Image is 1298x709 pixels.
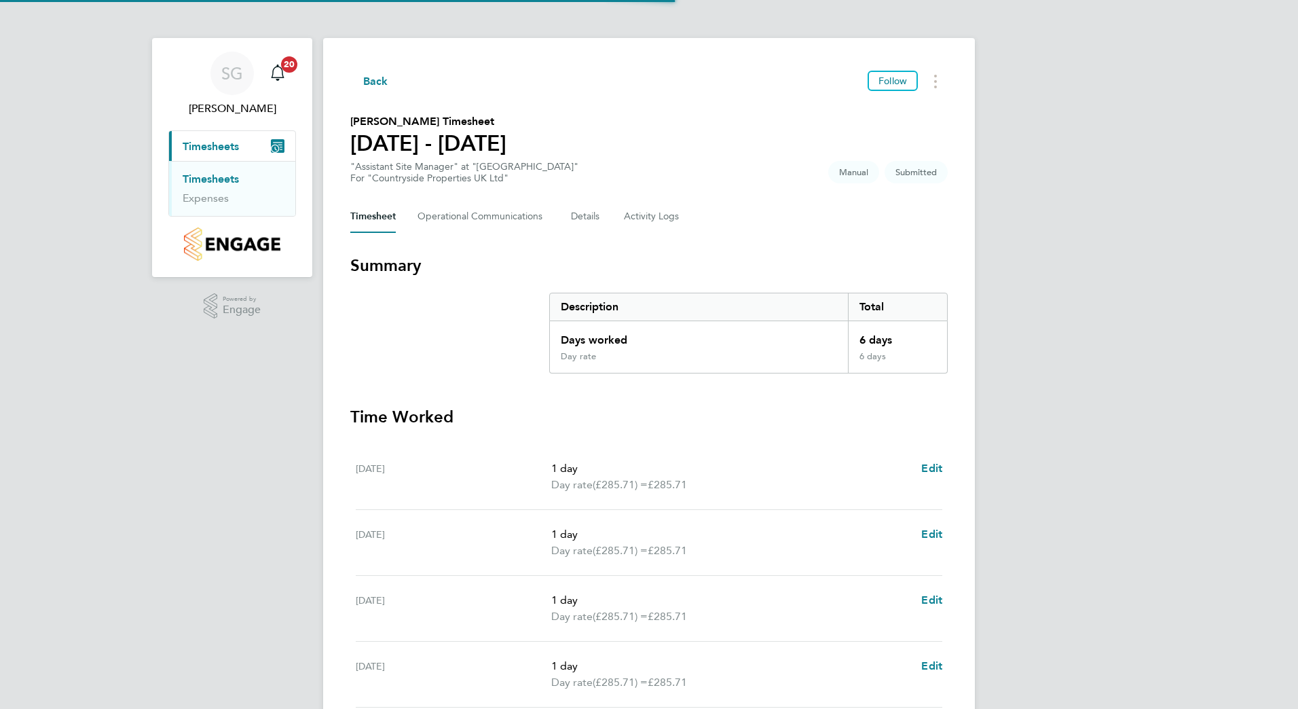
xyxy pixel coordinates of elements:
[350,406,948,428] h3: Time Worked
[921,460,942,477] a: Edit
[264,52,291,95] a: 20
[551,460,910,477] p: 1 day
[921,528,942,541] span: Edit
[350,130,506,157] h1: [DATE] - [DATE]
[204,293,261,319] a: Powered byEngage
[593,478,648,491] span: (£285.71) =
[571,200,602,233] button: Details
[923,71,948,92] button: Timesheets Menu
[848,351,947,373] div: 6 days
[169,131,295,161] button: Timesheets
[350,200,396,233] button: Timesheet
[363,73,388,90] span: Back
[551,674,593,691] span: Day rate
[921,658,942,674] a: Edit
[550,321,848,351] div: Days worked
[868,71,918,91] button: Follow
[921,526,942,543] a: Edit
[184,228,280,261] img: countryside-properties-logo-retina.png
[885,161,948,183] span: This timesheet is Submitted.
[551,543,593,559] span: Day rate
[418,200,549,233] button: Operational Communications
[921,592,942,608] a: Edit
[648,478,687,491] span: £285.71
[350,161,578,184] div: "Assistant Site Manager" at "[GEOGRAPHIC_DATA]"
[624,200,681,233] button: Activity Logs
[183,172,239,185] a: Timesheets
[152,38,312,277] nav: Main navigation
[168,52,296,117] a: SG[PERSON_NAME]
[593,610,648,623] span: (£285.71) =
[848,321,947,351] div: 6 days
[169,161,295,216] div: Timesheets
[356,658,551,691] div: [DATE]
[550,293,848,321] div: Description
[921,462,942,475] span: Edit
[221,65,243,82] span: SG
[921,594,942,606] span: Edit
[168,101,296,117] span: Steve Gittins
[921,659,942,672] span: Edit
[848,293,947,321] div: Total
[551,608,593,625] span: Day rate
[223,293,261,305] span: Powered by
[168,228,296,261] a: Go to home page
[561,351,596,362] div: Day rate
[878,75,907,87] span: Follow
[350,113,506,130] h2: [PERSON_NAME] Timesheet
[551,477,593,493] span: Day rate
[281,56,297,73] span: 20
[223,304,261,316] span: Engage
[593,544,648,557] span: (£285.71) =
[549,293,948,374] div: Summary
[648,610,687,623] span: £285.71
[648,544,687,557] span: £285.71
[356,592,551,625] div: [DATE]
[356,460,551,493] div: [DATE]
[551,592,910,608] p: 1 day
[356,526,551,559] div: [DATE]
[828,161,879,183] span: This timesheet was manually created.
[350,255,948,276] h3: Summary
[551,658,910,674] p: 1 day
[551,526,910,543] p: 1 day
[350,73,388,90] button: Back
[350,172,578,184] div: For "Countryside Properties UK Ltd"
[593,676,648,689] span: (£285.71) =
[183,192,229,204] a: Expenses
[183,140,239,153] span: Timesheets
[648,676,687,689] span: £285.71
